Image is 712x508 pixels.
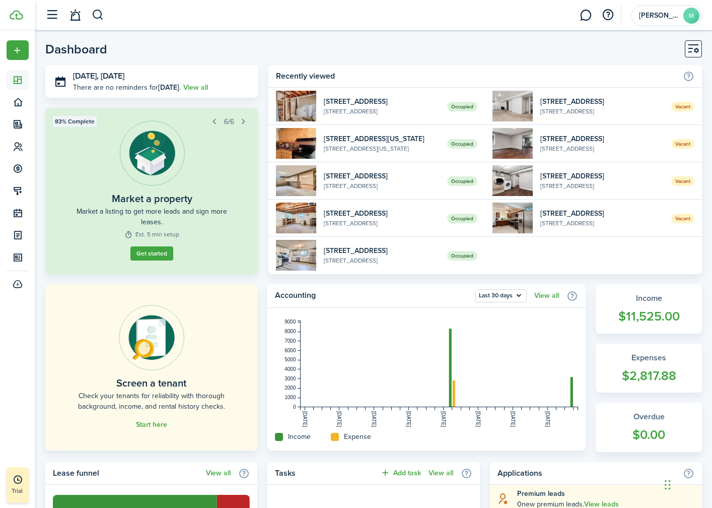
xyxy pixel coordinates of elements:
widget-list-item-title: [STREET_ADDRESS] [540,208,664,219]
widget-step-description: Market a listing to get more leads and sign more leases. [68,206,236,227]
widget-list-item-description: [STREET_ADDRESS][US_STATE] [324,144,440,153]
widget-stats-title: Expenses [606,352,692,364]
img: 1 [276,128,316,159]
img: 1 [276,240,316,271]
a: Expenses$2,817.88 [596,344,702,393]
tspan: 4000 [285,366,297,372]
span: Occupied [447,102,477,111]
span: 83% Complete [55,117,95,126]
tspan: 0 [293,404,296,410]
button: Last 30 days [475,289,527,302]
tspan: [DATE] [406,411,411,427]
img: 3 [492,128,533,159]
widget-list-item-title: [STREET_ADDRESS] [540,96,664,107]
a: Overdue$0.00 [596,403,702,452]
tspan: [DATE] [372,411,377,427]
home-placeholder-title: Screen a tenant [116,375,186,391]
h3: [DATE], [DATE] [73,70,251,83]
widget-stats-count: $11,525.00 [606,307,692,326]
widget-list-item-title: [STREET_ADDRESS] [324,96,440,107]
widget-step-time: Est. 5 min setup [124,230,179,239]
img: Listing [119,120,185,186]
widget-list-item-title: [STREET_ADDRESS] [540,134,664,144]
a: Start here [136,421,167,429]
avatar-text: M [683,8,699,24]
a: Trial [7,467,29,503]
widget-list-item-description: [STREET_ADDRESS] [324,256,440,265]
span: Vacant [671,139,694,149]
tspan: 3000 [285,376,297,382]
home-widget-title: Recently viewed [276,70,678,82]
widget-list-item-description: [STREET_ADDRESS] [540,181,664,190]
widget-list-item-description: [STREET_ADDRESS] [540,144,664,153]
a: View all [534,292,559,300]
tspan: 7000 [285,338,297,344]
widget-list-item-description: [STREET_ADDRESS] [540,219,664,228]
widget-list-item-title: [STREET_ADDRESS] [324,208,440,219]
home-widget-title: Lease funnel [53,467,201,479]
widget-list-item-description: [STREET_ADDRESS] [540,107,664,116]
button: Open menu [7,40,29,60]
div: Drag [665,470,671,500]
button: Open menu [475,289,527,302]
widget-list-item-description: [STREET_ADDRESS] [324,107,440,116]
img: TenantCloud [10,10,23,20]
tspan: 5000 [285,357,297,362]
button: Open sidebar [42,6,61,25]
span: Occupied [447,251,477,261]
widget-stats-title: Overdue [606,411,692,423]
span: Vacant [671,102,694,111]
widget-step-title: Market a property [112,191,192,206]
tspan: [DATE] [441,411,446,427]
span: Miguel [639,12,679,19]
img: 2 [492,91,533,121]
button: Next step [237,114,251,129]
span: Vacant [671,214,694,223]
button: Customise [685,40,702,57]
home-widget-title: Applications [497,467,678,479]
iframe: Chat Widget [662,460,712,508]
a: View all [206,469,231,477]
img: 3 [276,91,316,121]
widget-list-item-description: [STREET_ADDRESS] [324,181,440,190]
a: Notifications [65,3,85,28]
home-widget-title: Tasks [275,467,375,479]
header-page-title: Dashboard [45,43,107,55]
home-widget-title: Accounting [275,289,470,302]
tspan: [DATE] [337,411,342,427]
tspan: [DATE] [302,411,308,427]
widget-stats-count: $2,817.88 [606,366,692,386]
home-widget-title: Expense [344,431,371,442]
p: There are no reminders for . [73,82,181,93]
i: soft [497,493,510,504]
button: Add task [380,467,421,479]
button: Open resource center [599,7,616,24]
span: Occupied [447,176,477,186]
tspan: 6000 [285,348,297,353]
a: View all [183,82,208,93]
span: Occupied [447,139,477,149]
home-placeholder-description: Check your tenants for reliability with thorough background, income, and rental history checks. [68,391,235,412]
img: Online payments [119,305,184,370]
img: 2 [276,203,316,233]
tspan: 8000 [285,329,297,334]
a: View all [429,469,453,477]
img: 1 [492,203,533,233]
tspan: [DATE] [510,411,516,427]
widget-stats-title: Income [606,292,692,304]
explanation-title: Premium leads [517,488,694,499]
button: Search [92,7,104,24]
widget-list-item-title: [STREET_ADDRESS] [540,171,664,181]
b: [DATE] [158,82,179,93]
span: Occupied [447,214,477,223]
img: 4 [492,165,533,196]
tspan: 1000 [285,395,297,400]
a: Messaging [576,3,595,28]
button: Prev step [207,114,222,129]
a: Get started [130,246,173,261]
widget-list-item-title: [STREET_ADDRESS] [324,245,440,256]
widget-stats-count: $0.00 [606,425,692,444]
img: 4 [276,165,316,196]
span: Vacant [671,176,694,186]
